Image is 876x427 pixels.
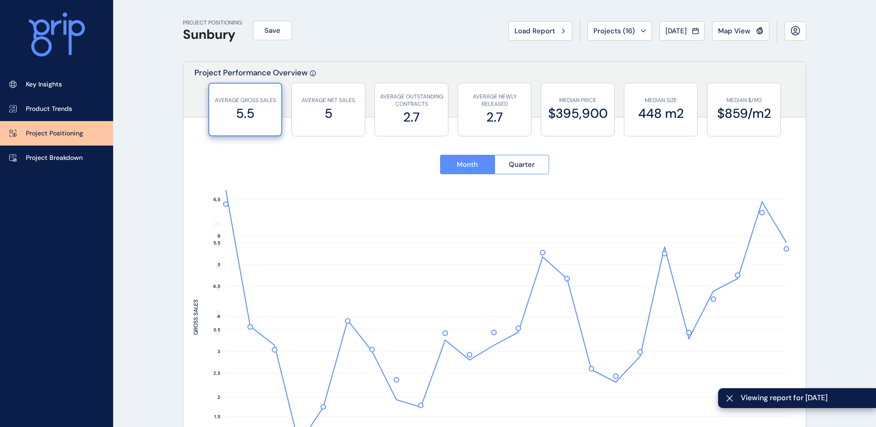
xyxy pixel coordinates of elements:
[296,97,360,104] p: AVERAGE NET SALES
[194,67,308,117] p: Project Performance Overview
[26,104,72,114] p: Product Trends
[665,26,687,36] span: [DATE]
[26,129,83,138] p: Project Positioning
[546,104,610,122] label: $395,900
[183,27,242,43] h1: Sunbury
[380,108,443,126] label: 2.7
[183,19,242,27] p: PROJECT POSITIONING
[265,26,280,35] span: Save
[741,393,869,403] span: Viewing report for [DATE]
[587,21,652,41] button: Projects (16)
[629,104,693,122] label: 448 m2
[712,104,776,122] label: $859/m2
[659,21,705,41] button: [DATE]
[296,104,360,122] label: 5
[26,153,83,163] p: Project Breakdown
[514,26,555,36] span: Load Report
[508,21,572,41] button: Load Report
[712,97,776,104] p: MEDIAN $/M2
[463,93,526,109] p: AVERAGE NEWLY RELEASED
[380,93,443,109] p: AVERAGE OUTSTANDING CONTRACTS
[712,21,769,41] button: Map View
[253,21,292,40] button: Save
[629,97,693,104] p: MEDIAN SIZE
[214,97,277,104] p: AVERAGE GROSS SALES
[214,104,277,122] label: 5.5
[718,26,750,36] span: Map View
[546,97,610,104] p: MEDIAN PRICE
[26,80,62,89] p: Key Insights
[463,108,526,126] label: 2.7
[593,26,635,36] span: Projects ( 16 )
